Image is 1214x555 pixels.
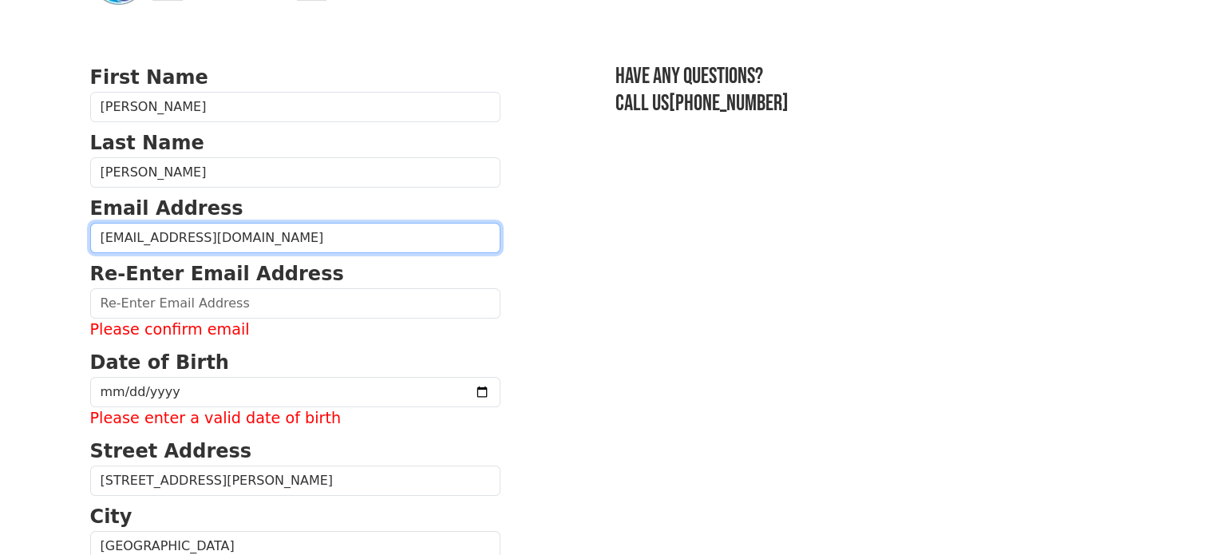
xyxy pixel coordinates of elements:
input: Last Name [90,157,500,188]
strong: Street Address [90,440,252,462]
strong: Email Address [90,197,243,220]
input: Street Address [90,466,500,496]
input: Re-Enter Email Address [90,288,500,319]
input: Email Address [90,223,500,253]
input: First Name [90,92,500,122]
label: Please enter a valid date of birth [90,407,500,430]
a: [PHONE_NUMBER] [669,90,789,117]
h3: Call us [615,90,1125,117]
strong: City [90,505,132,528]
strong: Last Name [90,132,204,154]
h3: Have any questions? [615,63,1125,90]
strong: First Name [90,66,208,89]
label: Please confirm email [90,319,500,342]
strong: Re-Enter Email Address [90,263,344,285]
strong: Date of Birth [90,351,229,374]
